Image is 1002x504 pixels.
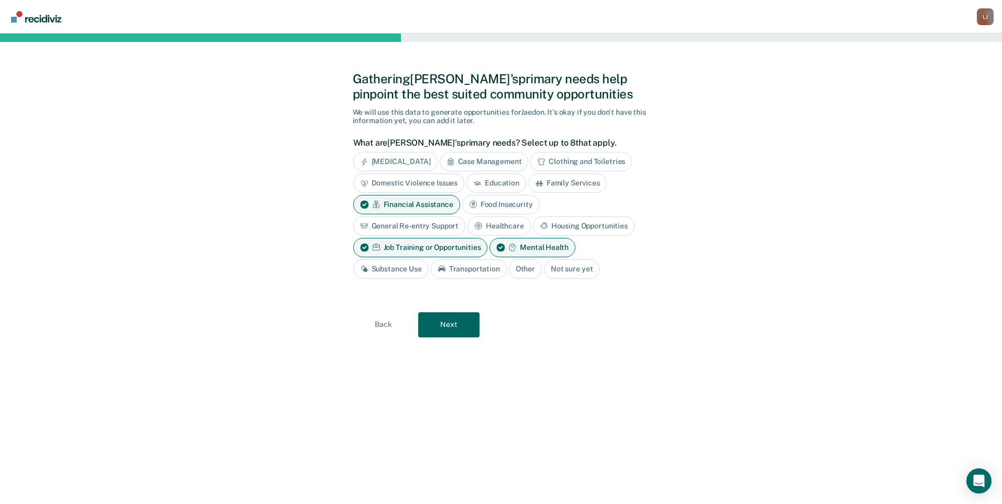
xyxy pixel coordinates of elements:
div: Transportation [431,259,507,279]
div: Open Intercom Messenger [966,468,992,494]
div: Education [466,173,526,193]
label: What are [PERSON_NAME]'s primary needs? Select up to 8 that apply. [353,138,644,148]
div: Case Management [440,152,529,171]
div: Healthcare [467,216,531,236]
div: [MEDICAL_DATA] [353,152,438,171]
div: General Re-entry Support [353,216,466,236]
div: Housing Opportunities [533,216,635,236]
div: We will use this data to generate opportunities for Jaedon . It's okay if you don't have this inf... [353,108,650,126]
button: Back [353,312,414,337]
div: Job Training or Opportunities [353,238,488,257]
div: Clothing and Toiletries [530,152,632,171]
div: Mental Health [489,238,575,257]
div: Financial Assistance [353,195,460,214]
div: Not sure yet [544,259,600,279]
img: Recidiviz [11,11,61,23]
button: Profile dropdown button [977,8,994,25]
div: Food Insecurity [462,195,540,214]
div: Domestic Violence Issues [353,173,465,193]
div: Substance Use [353,259,429,279]
div: Gathering [PERSON_NAME]'s primary needs help pinpoint the best suited community opportunities [353,71,650,102]
button: Next [418,312,480,337]
div: Family Services [528,173,607,193]
div: Other [509,259,542,279]
div: L J [977,8,994,25]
